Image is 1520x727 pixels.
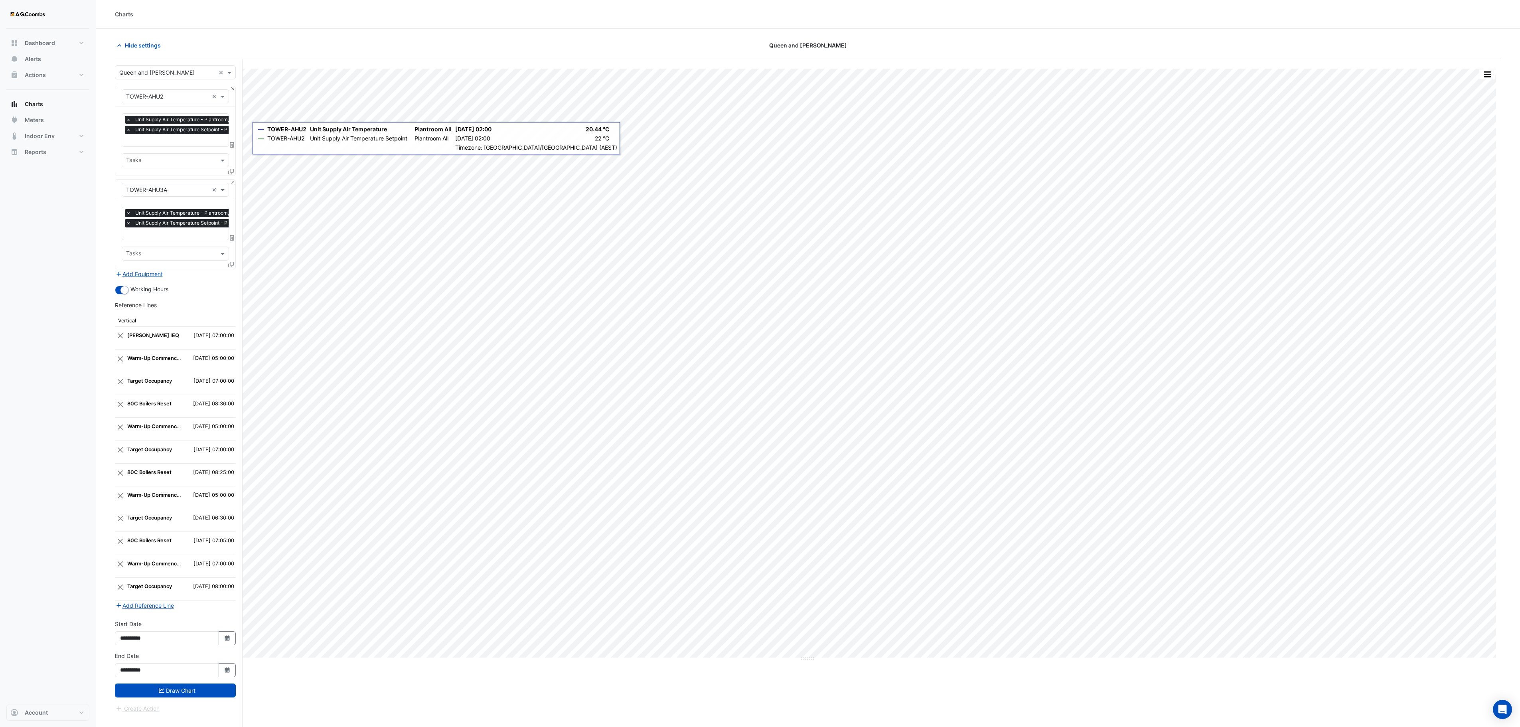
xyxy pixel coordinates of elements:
span: Account [25,709,48,717]
button: Alerts [6,51,89,67]
td: [DATE] 06:30:00 [183,509,236,532]
button: Close [230,180,235,185]
td: [DATE] 07:00:00 [183,555,236,577]
button: Hide settings [115,38,166,52]
span: Clear [212,186,219,194]
label: Reference Lines [115,301,157,309]
td: 80C Boilers Reset [126,395,183,418]
button: Reports [6,144,89,160]
td: NABERS IEQ [126,326,183,349]
app-icon: Alerts [10,55,18,63]
td: [DATE] 08:25:00 [183,463,236,486]
strong: Warm-Up Commenced [127,492,183,498]
button: Charts [6,96,89,112]
th: Vertical [115,312,236,326]
span: Unit Supply Air Temperature - Plantroom, All [133,116,238,124]
span: Indoor Env [25,132,55,140]
td: Warm-Up Commenced [126,486,183,509]
td: [DATE] 07:05:00 [183,532,236,555]
td: Target Occupancy [126,509,183,532]
span: Alerts [25,55,41,63]
span: Clear [219,68,225,77]
strong: Warm-Up Commenced [127,423,183,429]
strong: 80C Boilers Reset [127,537,172,543]
button: Meters [6,112,89,128]
td: [DATE] 05:00:00 [183,349,236,372]
td: Target Occupancy [126,441,183,463]
strong: Warm-Up Commenced [127,355,183,361]
strong: Target Occupancy [127,446,172,452]
button: Close [116,351,124,366]
button: Dashboard [6,35,89,51]
span: Choose Function [229,235,236,241]
strong: Target Occupancy [127,583,172,589]
button: Actions [6,67,89,83]
span: Queen and [PERSON_NAME] [769,41,847,49]
td: 80C Boilers Reset [126,532,183,555]
button: Add Equipment [115,269,163,279]
span: Meters [25,116,44,124]
span: Unit Supply Air Temperature Setpoint - Plantroom, All [133,126,258,134]
img: Company Logo [10,6,45,22]
strong: [PERSON_NAME] IEQ [127,332,179,338]
button: Close [116,579,124,595]
label: End Date [115,652,139,660]
div: Charts [115,10,133,18]
span: Unit Supply Air Temperature Setpoint - Plantroom, All [133,219,258,227]
button: Close [116,374,124,389]
button: Close [116,511,124,526]
span: × [125,126,132,134]
button: Close [116,488,124,503]
span: × [125,219,132,227]
fa-icon: Select Date [224,667,231,674]
app-icon: Charts [10,100,18,108]
app-icon: Dashboard [10,39,18,47]
strong: Warm-Up Commenced [127,561,183,567]
span: × [125,209,132,217]
app-icon: Reports [10,148,18,156]
span: Clone Favourites and Tasks from this Equipment to other Equipment [228,261,234,268]
button: Close [230,86,235,91]
span: Choose Function [229,141,236,148]
button: Indoor Env [6,128,89,144]
button: Close [116,443,124,458]
td: Warm-Up Commenced [126,418,183,441]
span: Working Hours [130,286,168,292]
td: [DATE] 05:00:00 [183,418,236,441]
button: Add Reference Line [115,601,174,610]
div: Open Intercom Messenger [1493,700,1512,719]
button: More Options [1479,69,1495,79]
td: [DATE] 08:00:00 [183,577,236,600]
app-icon: Meters [10,116,18,124]
fa-icon: Select Date [224,635,231,642]
label: Start Date [115,620,142,628]
button: Close [116,419,124,435]
span: Actions [25,71,46,79]
td: Target Occupancy [126,372,183,395]
app-icon: Indoor Env [10,132,18,140]
td: [DATE] 05:00:00 [183,486,236,509]
button: Close [116,533,124,549]
strong: 80C Boilers Reset [127,401,172,407]
td: 80C Boilers Reset [126,463,183,486]
strong: 80C Boilers Reset [127,469,172,475]
td: Warm-Up Commenced [126,555,183,577]
span: Charts [25,100,43,108]
td: [DATE] 07:00:00 [183,326,236,349]
button: Close [116,397,124,412]
strong: Target Occupancy [127,515,172,521]
span: Reports [25,148,46,156]
app-escalated-ticket-create-button: Please draw the charts first [115,705,160,711]
button: Draw Chart [115,684,236,697]
button: Close [116,328,124,344]
button: Account [6,705,89,721]
span: Dashboard [25,39,55,47]
td: Target Occupancy [126,577,183,600]
button: Close [116,465,124,480]
span: Hide settings [125,41,161,49]
td: Warm-Up Commenced [126,349,183,372]
div: Tasks [125,156,141,166]
div: Tasks [125,249,141,259]
td: [DATE] 07:00:00 [183,372,236,395]
span: Clone Favourites and Tasks from this Equipment to other Equipment [228,168,234,175]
